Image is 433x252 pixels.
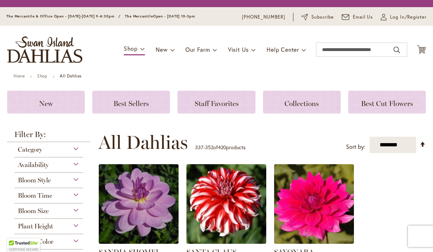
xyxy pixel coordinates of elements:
span: Availability [18,161,49,169]
a: Staff Favorites [177,91,255,114]
span: 420 [218,144,226,151]
span: All Dahlias [98,132,188,153]
a: Log In/Register [381,14,427,21]
span: Bloom Style [18,176,51,184]
span: Flower Color [18,238,53,246]
a: Subscribe [301,14,334,21]
a: store logo [7,36,82,63]
span: Best Sellers [113,99,149,108]
iframe: Launch Accessibility Center [5,227,25,247]
span: Plant Height [18,222,53,230]
a: SANTA CLAUS [186,238,266,245]
span: 337 [195,144,203,151]
span: Our Farm [185,46,210,53]
span: Shop [124,45,138,52]
span: Category [18,146,42,153]
p: - of products [195,142,245,153]
span: Bloom Size [18,207,49,215]
span: Open - [DATE] 10-3pm [153,14,195,19]
span: Staff Favorites [195,99,239,108]
span: The Mercantile & Office Open - [DATE]-[DATE] 9-4:30pm / The Mercantile [6,14,153,19]
strong: Filter By: [7,131,90,142]
a: SAYONARA [274,238,354,245]
a: Email Us [342,14,373,21]
button: Search [394,44,400,56]
span: Help Center [267,46,299,53]
a: Shop [37,73,47,79]
strong: All Dahlias [60,73,82,79]
span: Bloom Time [18,192,52,200]
a: [PHONE_NUMBER] [242,14,285,21]
span: New [39,99,53,108]
label: Sort by: [346,140,365,153]
a: SANDIA SHOMEI [99,238,179,245]
span: Best Cut Flowers [361,99,413,108]
img: SANDIA SHOMEI [99,164,179,244]
span: Subscribe [311,14,334,21]
a: Collections [263,91,341,114]
span: Visit Us [228,46,249,53]
span: Collections [284,99,319,108]
span: Email Us [353,14,373,21]
span: Log In/Register [390,14,427,21]
img: SAYONARA [274,164,354,244]
a: Best Sellers [92,91,170,114]
a: Best Cut Flowers [348,91,426,114]
span: New [156,46,167,53]
img: SANTA CLAUS [186,164,266,244]
a: New [7,91,85,114]
a: Home [14,73,25,79]
span: 352 [205,144,213,151]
